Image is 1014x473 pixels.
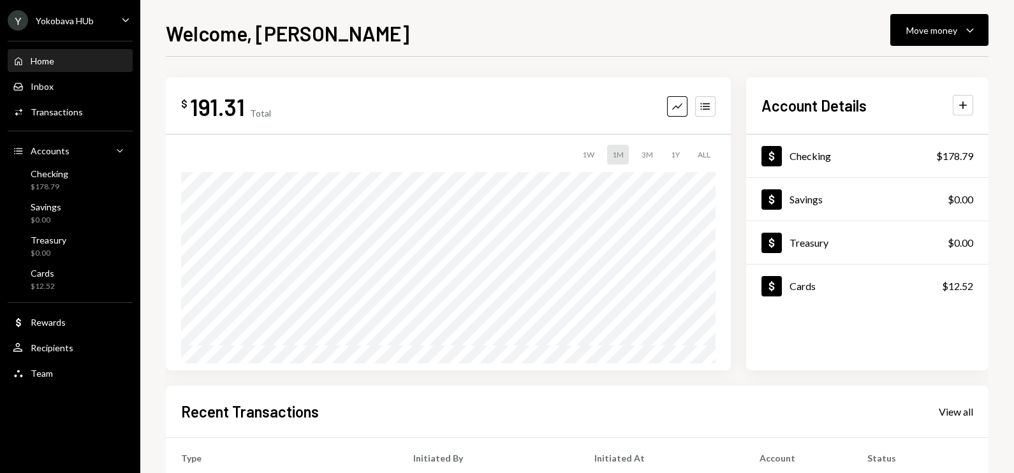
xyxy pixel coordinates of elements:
div: $0.00 [31,248,66,259]
a: Savings$0.00 [8,198,133,228]
div: Inbox [31,81,54,92]
div: Cards [31,268,55,279]
div: Checking [31,168,68,179]
div: Move money [906,24,957,37]
div: $0.00 [948,235,973,251]
div: $178.79 [31,182,68,193]
a: Home [8,49,133,72]
a: Accounts [8,139,133,162]
div: Home [31,55,54,66]
div: Savings [31,201,61,212]
div: Cards [790,280,816,292]
a: Treasury$0.00 [8,231,133,261]
div: $12.52 [31,281,55,292]
h1: Welcome, [PERSON_NAME] [166,20,409,46]
div: Checking [790,150,831,162]
h2: Recent Transactions [181,401,319,422]
a: Savings$0.00 [746,178,988,221]
div: Savings [790,193,823,205]
div: 1M [607,145,629,164]
div: $ [181,98,187,110]
div: Treasury [31,235,66,245]
div: Rewards [31,317,66,328]
div: $12.52 [942,279,973,294]
div: ALL [693,145,716,164]
div: View all [939,405,973,418]
div: Transactions [31,106,83,117]
div: Treasury [790,236,828,249]
div: Y [8,10,28,31]
button: Move money [890,14,988,46]
a: Transactions [8,100,133,123]
div: 3M [636,145,658,164]
a: Recipients [8,336,133,359]
div: Total [250,108,271,119]
div: 1W [577,145,599,164]
div: Accounts [31,145,70,156]
a: Team [8,361,133,384]
div: 1Y [666,145,685,164]
a: Treasury$0.00 [746,221,988,264]
div: Team [31,368,53,379]
div: $0.00 [31,215,61,226]
div: $178.79 [936,149,973,164]
h2: Account Details [761,95,867,116]
a: Rewards [8,310,133,333]
div: $0.00 [948,192,973,207]
a: Cards$12.52 [746,265,988,307]
a: View all [939,404,973,418]
div: Recipients [31,342,73,353]
a: Cards$12.52 [8,264,133,295]
a: Checking$178.79 [746,135,988,177]
div: 191.31 [190,92,245,121]
div: Yokobava HUb [36,15,94,26]
a: Inbox [8,75,133,98]
a: Checking$178.79 [8,164,133,195]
